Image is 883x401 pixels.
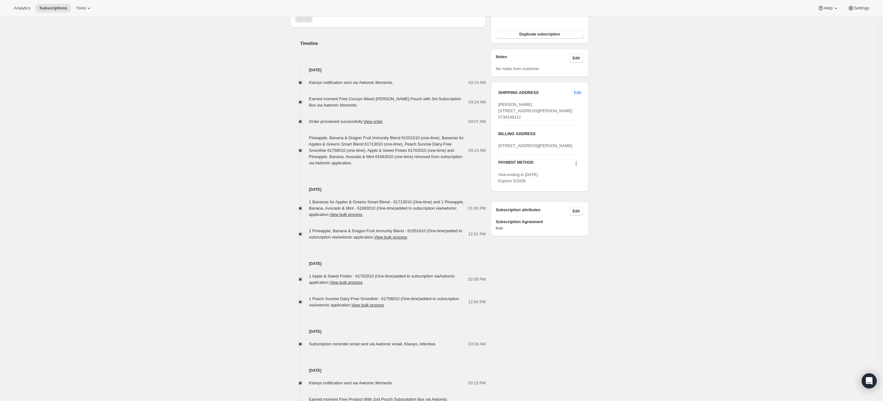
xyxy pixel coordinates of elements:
[290,261,486,267] h4: [DATE]
[330,212,362,217] button: View bulk process
[569,207,584,216] button: Edit
[76,6,86,11] span: Tools
[309,119,383,124] span: Order processed successfully.
[14,6,30,11] span: Analytics
[468,147,486,154] span: 03:14 AM
[498,102,572,119] span: [PERSON_NAME] [STREET_ADDRESS][PERSON_NAME] 5734148112
[814,4,842,13] button: Help
[72,4,96,13] button: Tools
[496,207,569,216] h3: Subscription attributes
[468,205,486,211] span: 01:06 PM
[309,296,459,307] span: 1 Peach Sunrise Dairy-Free Smoothie - 61758010 (One-time) added to subscription via Awtomic appli...
[498,172,538,183] span: Visa ending in [DATE] Expires 5/2028
[569,54,584,63] button: Edit
[854,6,869,11] span: Settings
[498,131,581,137] h3: BILLING ADDRESS
[309,342,437,346] span: Subscription reminder email sent via Awtomic email, Klaviyo, Attentive.
[574,90,581,96] span: Edit
[844,4,873,13] button: Settings
[824,6,832,11] span: Help
[498,160,533,168] h3: PAYMENT METHOD
[498,143,572,148] span: [STREET_ADDRESS][PERSON_NAME]
[351,303,384,307] button: View bulk process
[309,135,464,165] span: Pineapple, Banana & Dragon Fruit Immunity Blend 61551010 (one-time), Bananas for Apples & Greens ...
[300,40,486,47] h2: Timeline
[573,209,580,214] span: Edit
[468,99,486,105] span: 03:14 AM
[330,280,362,285] button: View bulk process
[309,96,461,107] span: Earned moment Free Cocoyo Mixed [PERSON_NAME] Pouch with 3rd Subscription Box via Awtomic Moments.
[290,367,486,374] h4: [DATE]
[309,80,394,85] span: Klaviyo notification sent via Awtomic Moments.
[468,299,486,305] span: 12:04 PM
[10,4,34,13] button: Analytics
[519,32,560,37] span: Duplicate subscription
[309,274,455,285] span: 1 Apple & Sweet Potato - 61702010 (One-time) added to subscription via Awtomic application .
[468,118,486,125] span: 03:07 AM
[498,90,574,96] h3: SHIPPING ADDRESS
[496,54,569,63] h3: Notes
[309,381,394,385] span: Klaviyo notification sent via Awtomic Moments.
[295,14,481,23] nav: Pagination
[35,4,71,13] button: Subscriptions
[468,80,486,86] span: 03:14 AM
[290,186,486,193] h4: [DATE]
[468,276,486,283] span: 02:08 PM
[468,231,486,237] span: 12:01 PM
[496,225,583,231] span: true
[39,6,67,11] span: Subscriptions
[468,380,486,386] span: 03:23 PM
[363,119,383,124] a: View order
[468,341,486,347] span: 03:16 AM
[496,219,583,225] span: Subscription Agreement
[309,228,462,239] span: 1 Pineapple, Banana & Dragon Fruit Immunity Blend - 61551010 (One-time) added to subscription via...
[309,200,464,217] span: 1 Bananas for Apples & Greens Smart Blend - 61713010 (One-time) and 1 Pineapple, Banana, Avocado ...
[496,66,539,71] span: No notes from customer
[290,328,486,335] h4: [DATE]
[570,88,585,98] button: Edit
[290,67,486,73] h4: [DATE]
[573,56,580,61] span: Edit
[862,373,877,388] div: Open Intercom Messenger
[374,235,407,239] button: View bulk process
[496,30,583,39] button: Duplicate subscription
